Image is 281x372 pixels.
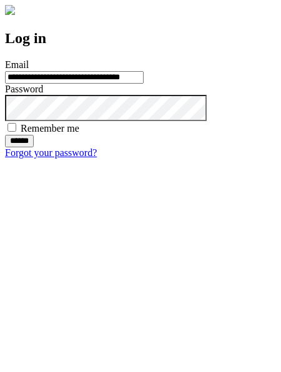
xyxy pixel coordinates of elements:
[5,5,15,15] img: logo-4e3dc11c47720685a147b03b5a06dd966a58ff35d612b21f08c02c0306f2b779.png
[5,59,29,70] label: Email
[5,84,43,94] label: Password
[5,30,276,47] h2: Log in
[21,123,79,134] label: Remember me
[5,147,97,158] a: Forgot your password?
